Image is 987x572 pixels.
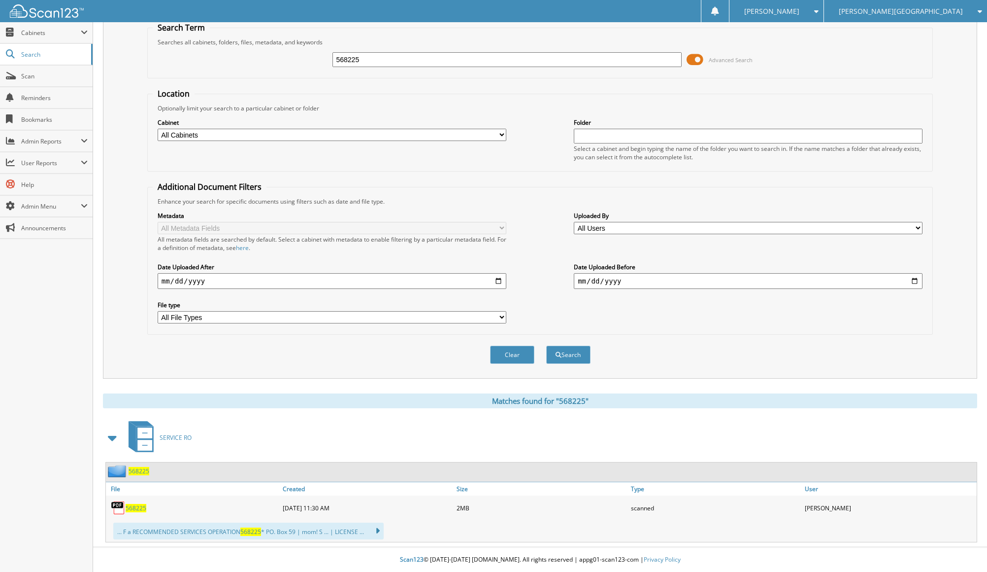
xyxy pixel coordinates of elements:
[454,482,628,496] a: Size
[160,433,192,442] span: SERVICE RO
[153,181,266,192] legend: Additional Document Filters
[574,144,922,161] div: Select a cabinet and begin typing the name of the folder you want to search in. If the name match...
[21,94,88,102] span: Reminders
[153,38,928,46] div: Searches all cabinets, folders, files, metadata, and keywords
[21,202,81,211] span: Admin Menu
[454,498,628,518] div: 2MB
[158,301,506,309] label: File type
[158,235,506,252] div: All metadata fields are searched by default. Select a cabinet with metadata to enable filtering b...
[21,159,81,167] span: User Reports
[802,482,977,496] a: User
[709,56,753,64] span: Advanced Search
[280,498,455,518] div: [DATE] 11:30 AM
[108,465,129,477] img: folder2.png
[21,180,88,189] span: Help
[158,212,506,220] label: Metadata
[280,482,455,496] a: Created
[574,263,922,271] label: Date Uploaded Before
[400,555,424,564] span: Scan123
[574,212,922,220] label: Uploaded By
[103,393,977,408] div: Matches found for "568225"
[126,504,146,512] a: 568225
[153,197,928,206] div: Enhance your search for specific documents using filters such as date and file type.
[158,263,506,271] label: Date Uploaded After
[938,525,987,572] iframe: Chat Widget
[21,72,88,80] span: Scan
[21,137,81,145] span: Admin Reports
[240,528,261,536] span: 568225
[546,346,591,364] button: Search
[744,8,799,14] span: [PERSON_NAME]
[129,467,149,475] a: 568225
[628,498,803,518] div: scanned
[10,4,84,18] img: scan123-logo-white.svg
[158,118,506,127] label: Cabinet
[21,115,88,124] span: Bookmarks
[839,8,963,14] span: [PERSON_NAME][GEOGRAPHIC_DATA]
[21,29,81,37] span: Cabinets
[21,50,86,59] span: Search
[113,523,384,539] div: ... F a RECOMMENDED SERVICES OPERATION * PO. Box 59 | mom! S ... | LICENSE ...
[574,118,922,127] label: Folder
[111,500,126,515] img: PDF.png
[490,346,534,364] button: Clear
[802,498,977,518] div: [PERSON_NAME]
[93,548,987,572] div: © [DATE]-[DATE] [DOMAIN_NAME]. All rights reserved | appg01-scan123-com |
[21,224,88,232] span: Announcements
[153,22,210,33] legend: Search Term
[106,482,280,496] a: File
[574,273,922,289] input: end
[153,104,928,112] div: Optionally limit your search to a particular cabinet or folder
[644,555,681,564] a: Privacy Policy
[628,482,803,496] a: Type
[153,88,195,99] legend: Location
[236,244,249,252] a: here
[123,418,192,457] a: SERVICE RO
[158,273,506,289] input: start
